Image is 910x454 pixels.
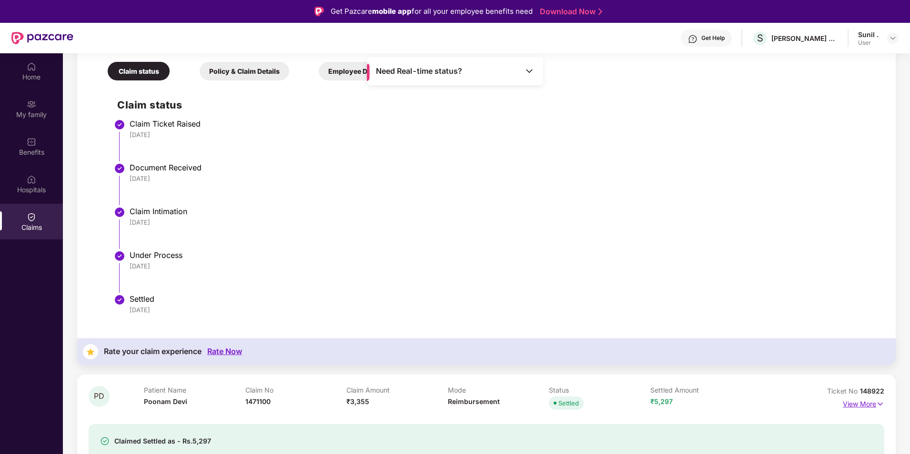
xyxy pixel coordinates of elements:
[144,397,187,405] span: Poonam Devi
[207,347,242,356] div: Rate Now
[114,163,125,174] img: svg+xml;base64,PHN2ZyBpZD0iU3RlcC1Eb25lLTMyeDMyIiB4bWxucz0iaHR0cDovL3d3dy53My5vcmcvMjAwMC9zdmciIH...
[843,396,884,409] p: View More
[525,66,534,76] img: Toggle Icon
[771,34,838,43] div: [PERSON_NAME] CONSULTANTS P LTD
[100,436,110,446] img: svg+xml;base64,PHN2ZyBpZD0iU3VjY2Vzcy0zMngzMiIgeG1sbnM9Imh0dHA6Ly93d3cudzMub3JnLzIwMDAvc3ZnIiB3aW...
[688,34,698,44] img: svg+xml;base64,PHN2ZyBpZD0iSGVscC0zMngzMiIgeG1sbnM9Imh0dHA6Ly93d3cudzMub3JnLzIwMDAvc3ZnIiB3aWR0aD...
[27,99,36,109] img: svg+xml;base64,PHN2ZyB3aWR0aD0iMjAiIGhlaWdodD0iMjAiIHZpZXdCb3g9IjAgMCAyMCAyMCIgZmlsbD0ibm9uZSIgeG...
[372,7,412,16] strong: mobile app
[245,397,271,405] span: 1471100
[130,294,875,304] div: Settled
[319,62,394,80] div: Employee Details
[130,119,875,128] div: Claim Ticket Raised
[558,398,579,408] div: Settled
[130,250,875,260] div: Under Process
[448,397,500,405] span: Reimbursement
[331,6,533,17] div: Get Pazcare for all your employee benefits need
[130,262,875,270] div: [DATE]
[876,399,884,409] img: svg+xml;base64,PHN2ZyB4bWxucz0iaHR0cDovL3d3dy53My5vcmcvMjAwMC9zdmciIHdpZHRoPSIxNyIgaGVpZ2h0PSIxNy...
[144,386,245,394] p: Patient Name
[346,397,369,405] span: ₹3,355
[200,62,289,80] div: Policy & Claim Details
[130,306,875,314] div: [DATE]
[827,387,860,395] span: Ticket No
[117,97,875,113] h2: Claim status
[114,207,125,218] img: svg+xml;base64,PHN2ZyBpZD0iU3RlcC1Eb25lLTMyeDMyIiB4bWxucz0iaHR0cDovL3d3dy53My5vcmcvMjAwMC9zdmciIH...
[858,30,879,39] div: Sunil .
[83,344,98,359] img: svg+xml;base64,PHN2ZyB4bWxucz0iaHR0cDovL3d3dy53My5vcmcvMjAwMC9zdmciIHdpZHRoPSIzNyIgaGVpZ2h0PSIzNy...
[27,175,36,184] img: svg+xml;base64,PHN2ZyBpZD0iSG9zcGl0YWxzIiB4bWxucz0iaHR0cDovL3d3dy53My5vcmcvMjAwMC9zdmciIHdpZHRoPS...
[314,7,324,16] img: Logo
[114,250,125,262] img: svg+xml;base64,PHN2ZyBpZD0iU3RlcC1Eb25lLTMyeDMyIiB4bWxucz0iaHR0cDovL3d3dy53My5vcmcvMjAwMC9zdmciIH...
[650,397,673,405] span: ₹5,297
[130,218,875,227] div: [DATE]
[114,294,125,306] img: svg+xml;base64,PHN2ZyBpZD0iU3RlcC1Eb25lLTMyeDMyIiB4bWxucz0iaHR0cDovL3d3dy53My5vcmcvMjAwMC9zdmciIH...
[540,7,599,17] a: Download Now
[448,386,549,394] p: Mode
[346,386,448,394] p: Claim Amount
[245,386,347,394] p: Claim No
[650,386,752,394] p: Settled Amount
[27,62,36,71] img: svg+xml;base64,PHN2ZyBpZD0iSG9tZSIgeG1sbnM9Imh0dHA6Ly93d3cudzMub3JnLzIwMDAvc3ZnIiB3aWR0aD0iMjAiIG...
[598,7,602,17] img: Stroke
[104,347,202,356] div: Rate your claim experience
[130,207,875,216] div: Claim Intimation
[27,137,36,147] img: svg+xml;base64,PHN2ZyBpZD0iQmVuZWZpdHMiIHhtbG5zPSJodHRwOi8vd3d3LnczLm9yZy8yMDAwL3N2ZyIgd2lkdGg9Ij...
[549,386,650,394] p: Status
[757,32,763,44] span: S
[130,130,875,139] div: [DATE]
[858,39,879,47] div: User
[114,435,211,447] div: Claimed Settled as - Rs.5,297
[701,34,725,42] div: Get Help
[11,32,73,44] img: New Pazcare Logo
[130,163,875,172] div: Document Received
[889,34,897,42] img: svg+xml;base64,PHN2ZyBpZD0iRHJvcGRvd24tMzJ4MzIiIHhtbG5zPSJodHRwOi8vd3d3LnczLm9yZy8yMDAwL3N2ZyIgd2...
[376,66,462,76] span: Need Real-time status?
[27,212,36,222] img: svg+xml;base64,PHN2ZyBpZD0iQ2xhaW0iIHhtbG5zPSJodHRwOi8vd3d3LnczLm9yZy8yMDAwL3N2ZyIgd2lkdGg9IjIwIi...
[130,174,875,183] div: [DATE]
[108,62,170,80] div: Claim status
[114,119,125,130] img: svg+xml;base64,PHN2ZyBpZD0iU3RlcC1Eb25lLTMyeDMyIiB4bWxucz0iaHR0cDovL3d3dy53My5vcmcvMjAwMC9zdmciIH...
[94,392,104,400] span: PD
[860,387,884,395] span: 148922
